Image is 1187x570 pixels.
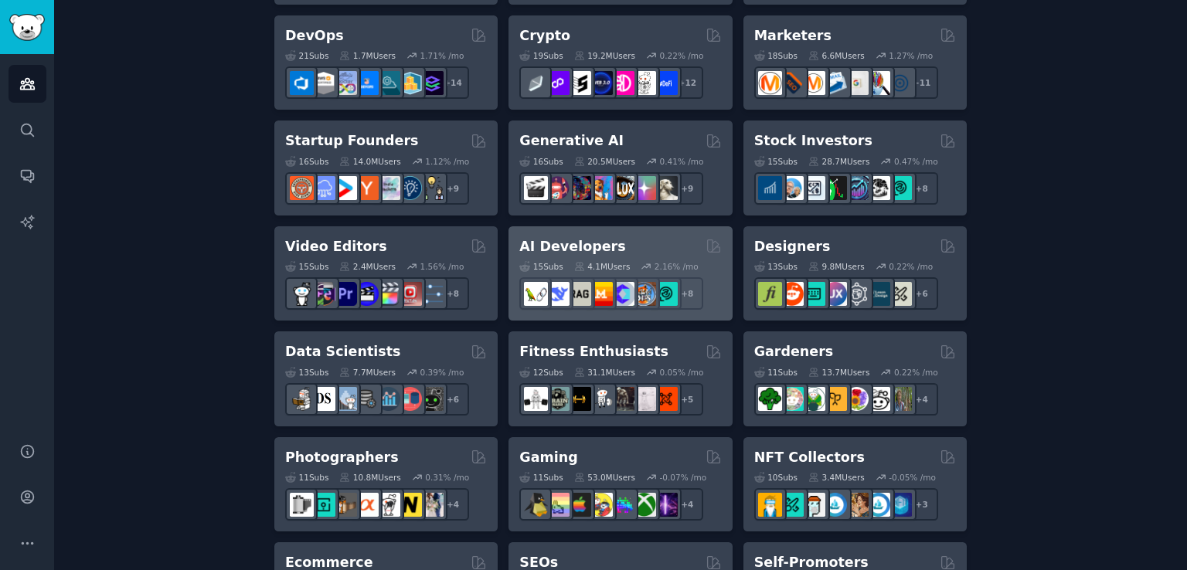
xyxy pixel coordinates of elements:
[671,277,703,310] div: + 8
[574,367,635,378] div: 31.1M Users
[290,387,314,411] img: MachineLearning
[660,472,707,483] div: -0.07 % /mo
[437,172,469,205] div: + 9
[654,387,678,411] img: personaltraining
[654,493,678,517] img: TwitchStreaming
[285,237,387,256] h2: Video Editors
[546,176,570,200] img: dalle2
[437,383,469,416] div: + 6
[420,71,444,95] img: PlatformEngineers
[524,176,548,200] img: aivideo
[754,156,798,167] div: 15 Sub s
[823,282,847,306] img: UXDesign
[524,493,548,517] img: linux_gaming
[355,387,379,411] img: dataengineering
[823,176,847,200] img: Trading
[519,131,624,151] h2: Generative AI
[519,448,577,467] h2: Gaming
[519,472,563,483] div: 11 Sub s
[567,282,591,306] img: Rag
[339,261,396,272] div: 2.4M Users
[866,176,890,200] img: swingtrading
[285,26,344,46] h2: DevOps
[355,282,379,306] img: VideoEditors
[290,493,314,517] img: analog
[632,282,656,306] img: llmops
[339,156,400,167] div: 14.0M Users
[420,176,444,200] img: growmybusiness
[425,156,469,167] div: 1.12 % /mo
[398,387,422,411] img: datasets
[808,50,865,61] div: 6.6M Users
[574,472,635,483] div: 53.0M Users
[654,71,678,95] img: defi_
[376,493,400,517] img: canon
[660,156,704,167] div: 0.41 % /mo
[420,282,444,306] img: postproduction
[906,383,938,416] div: + 4
[333,71,357,95] img: Docker_DevOps
[285,131,418,151] h2: Startup Founders
[285,50,328,61] div: 21 Sub s
[437,277,469,310] div: + 8
[524,282,548,306] img: LangChain
[376,282,400,306] img: finalcutpro
[671,383,703,416] div: + 5
[754,237,831,256] h2: Designers
[285,261,328,272] div: 15 Sub s
[654,282,678,306] img: AIDevelopersSociety
[823,493,847,517] img: OpenSeaNFT
[801,387,825,411] img: SavageGarden
[9,14,45,41] img: GummySearch logo
[546,71,570,95] img: 0xPolygon
[808,156,869,167] div: 28.7M Users
[845,493,869,517] img: CryptoArt
[671,66,703,99] div: + 12
[376,387,400,411] img: analytics
[758,176,782,200] img: dividends
[611,71,634,95] img: defiblockchain
[546,493,570,517] img: CozyGamers
[758,71,782,95] img: content_marketing
[519,26,570,46] h2: Crypto
[894,156,938,167] div: 0.47 % /mo
[376,176,400,200] img: indiehackers
[420,493,444,517] img: WeddingPhotography
[808,261,865,272] div: 9.8M Users
[339,50,396,61] div: 1.7M Users
[333,493,357,517] img: AnalogCommunity
[754,472,798,483] div: 10 Sub s
[866,71,890,95] img: MarketingResearch
[754,448,865,467] h2: NFT Collectors
[398,493,422,517] img: Nikon
[823,387,847,411] img: GardeningUK
[758,387,782,411] img: vegetablegardening
[780,493,804,517] img: NFTMarketplace
[632,387,656,411] img: physicaltherapy
[567,387,591,411] img: workout
[519,261,563,272] div: 15 Sub s
[285,156,328,167] div: 16 Sub s
[589,387,613,411] img: weightroom
[519,367,563,378] div: 12 Sub s
[845,176,869,200] img: StocksAndTrading
[311,282,335,306] img: editors
[888,176,912,200] img: technicalanalysis
[894,367,938,378] div: 0.22 % /mo
[285,472,328,483] div: 11 Sub s
[437,66,469,99] div: + 14
[754,26,832,46] h2: Marketers
[801,176,825,200] img: Forex
[611,176,634,200] img: FluxAI
[655,261,699,272] div: 2.16 % /mo
[311,493,335,517] img: streetphotography
[574,261,631,272] div: 4.1M Users
[888,387,912,411] img: GardenersWorld
[660,367,704,378] div: 0.05 % /mo
[333,176,357,200] img: startup
[754,342,834,361] h2: Gardeners
[801,282,825,306] img: UI_Design
[285,367,328,378] div: 13 Sub s
[339,367,396,378] div: 7.7M Users
[546,387,570,411] img: GymMotivation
